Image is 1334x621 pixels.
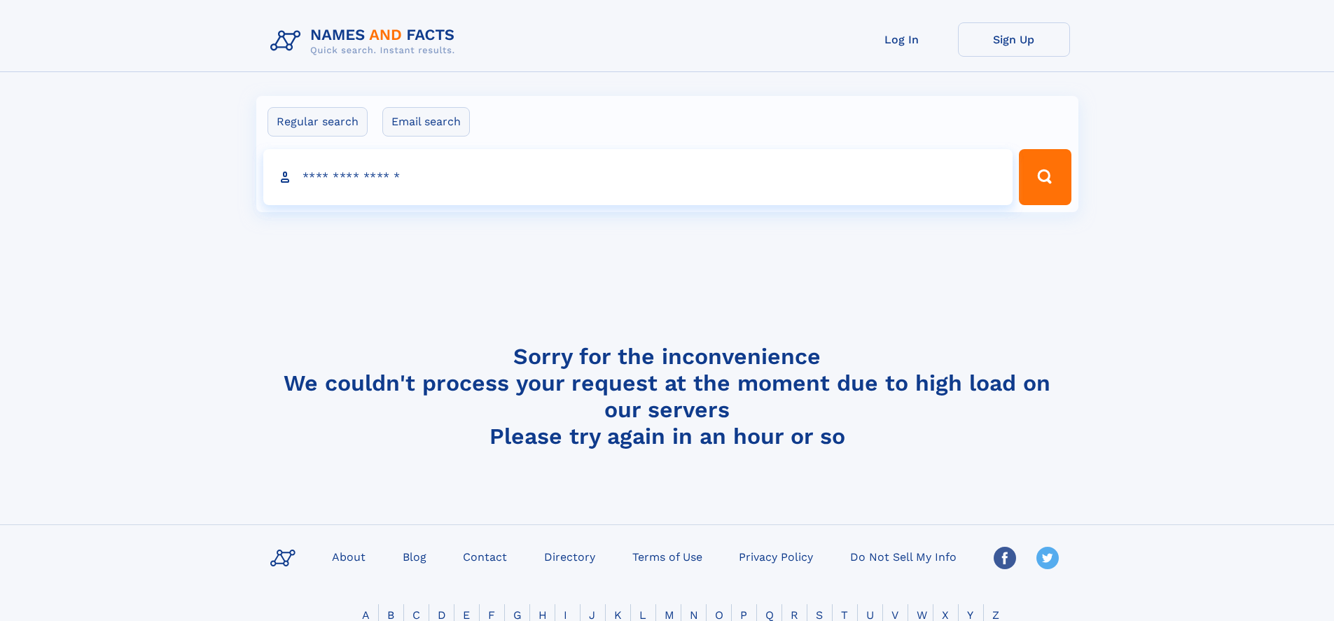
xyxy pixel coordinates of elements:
h4: Sorry for the inconvenience We couldn't process your request at the moment due to high load on ou... [265,343,1070,449]
label: Email search [382,107,470,137]
img: Logo Names and Facts [265,22,466,60]
a: Terms of Use [627,546,708,566]
a: About [326,546,371,566]
img: Facebook [994,547,1016,569]
a: Log In [846,22,958,57]
img: Twitter [1036,547,1059,569]
a: Do Not Sell My Info [845,546,962,566]
a: Sign Up [958,22,1070,57]
input: search input [263,149,1013,205]
a: Directory [539,546,601,566]
button: Search Button [1019,149,1071,205]
a: Blog [397,546,432,566]
a: Contact [457,546,513,566]
a: Privacy Policy [733,546,819,566]
label: Regular search [268,107,368,137]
